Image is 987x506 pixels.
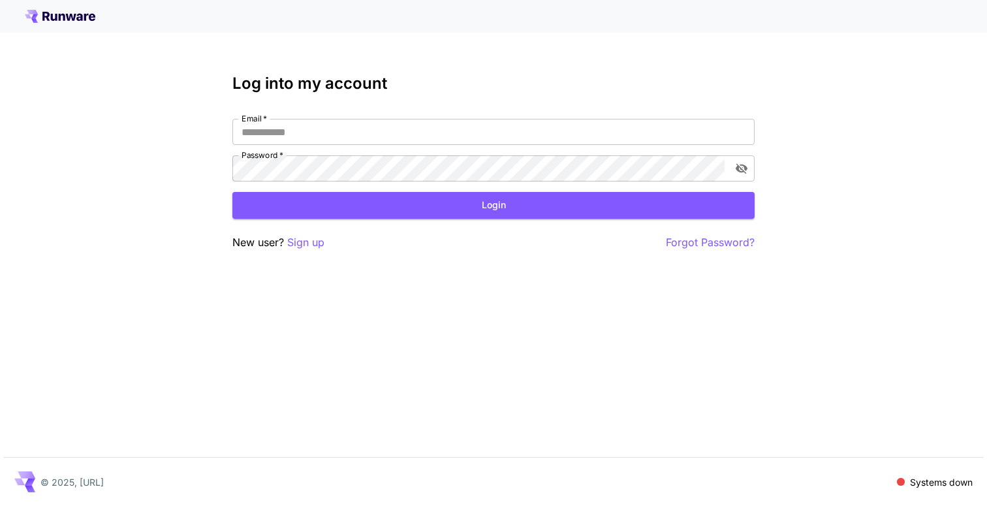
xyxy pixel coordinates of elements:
[242,150,283,161] label: Password
[232,74,755,93] h3: Log into my account
[910,475,973,489] p: Systems down
[666,234,755,251] button: Forgot Password?
[40,475,104,489] p: © 2025, [URL]
[232,192,755,219] button: Login
[242,113,267,124] label: Email
[730,157,753,180] button: toggle password visibility
[287,234,324,251] button: Sign up
[232,234,324,251] p: New user?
